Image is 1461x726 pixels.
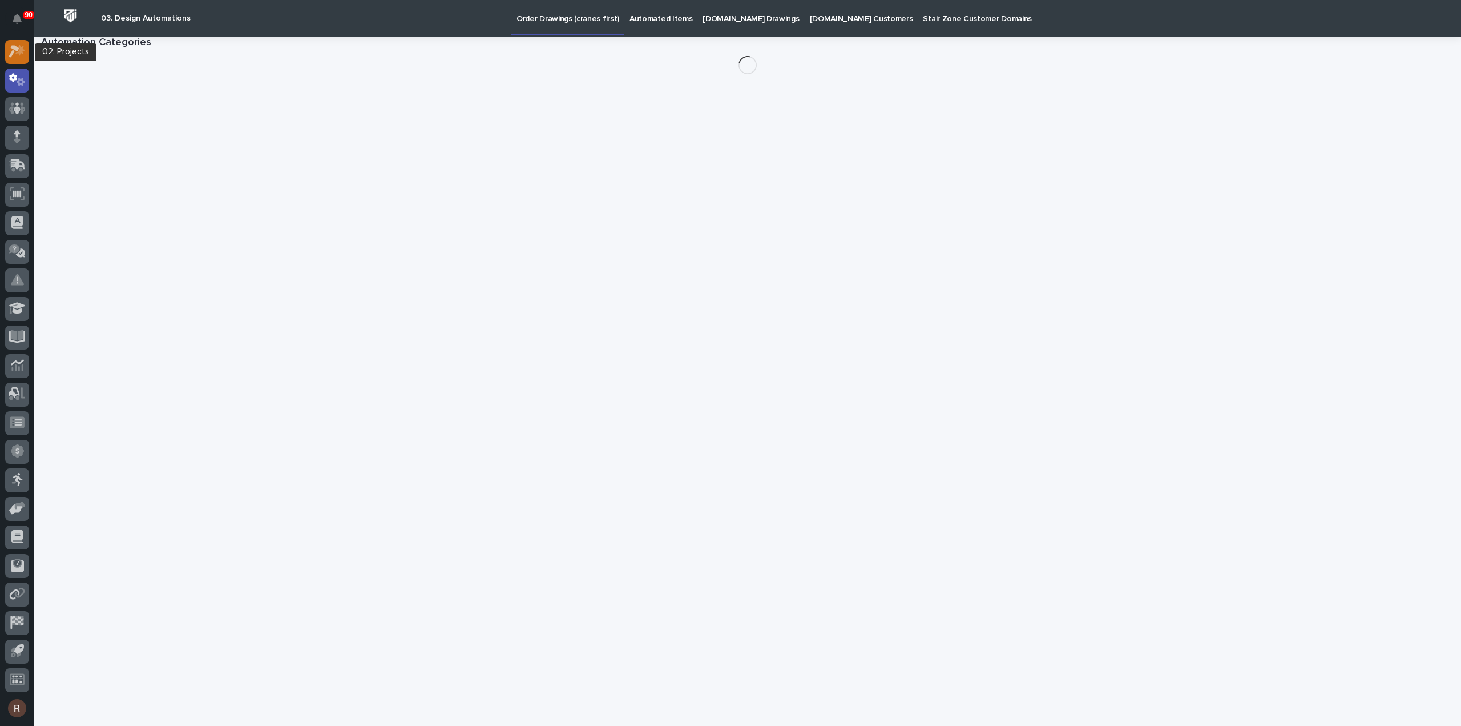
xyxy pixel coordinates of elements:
[5,696,29,720] button: users-avatar
[41,37,1454,49] h1: Automation Categories
[101,14,191,23] h2: 03. Design Automations
[60,5,81,26] img: Workspace Logo
[14,14,29,32] div: Notifications90
[25,11,33,19] p: 90
[5,7,29,31] button: Notifications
